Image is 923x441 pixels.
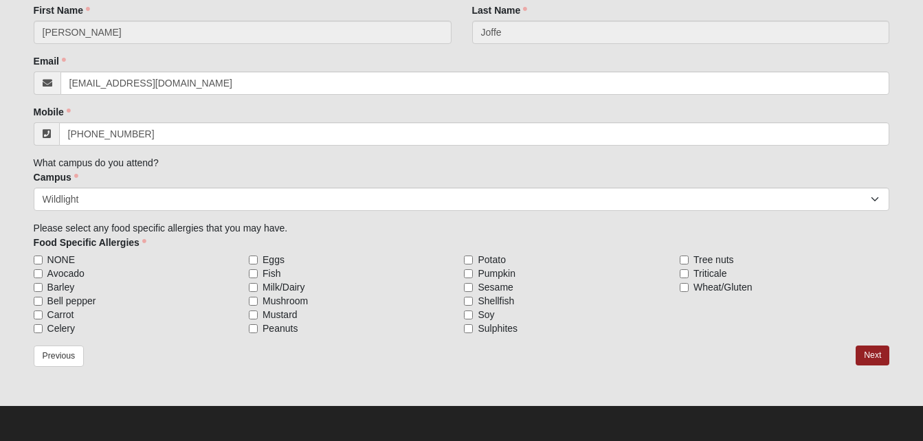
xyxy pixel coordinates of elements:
[249,269,258,278] input: Fish
[680,269,689,278] input: Triticale
[478,267,515,280] span: Pumpkin
[47,321,75,335] span: Celery
[464,297,473,306] input: Shellfish
[464,310,473,319] input: Soy
[34,310,43,319] input: Carrot
[464,256,473,264] input: Potato
[263,308,298,321] span: Mustard
[856,346,889,365] a: Next
[249,256,258,264] input: Eggs
[263,253,285,267] span: Eggs
[249,324,258,333] input: Peanuts
[464,324,473,333] input: Sulphites
[34,236,146,249] label: Food Specific Allergies
[249,297,258,306] input: Mushroom
[478,294,514,308] span: Shellfish
[34,346,85,367] a: Previous
[693,280,753,294] span: Wheat/Gluten
[34,170,78,184] label: Campus
[693,253,734,267] span: Tree nuts
[34,324,43,333] input: Celery
[478,321,518,335] span: Sulphites
[249,283,258,292] input: Milk/Dairy
[263,267,280,280] span: Fish
[47,280,75,294] span: Barley
[34,283,43,292] input: Barley
[263,294,308,308] span: Mushroom
[34,105,71,119] label: Mobile
[34,269,43,278] input: Avocado
[478,253,505,267] span: Potato
[464,269,473,278] input: Pumpkin
[47,294,96,308] span: Bell pepper
[263,321,298,335] span: Peanuts
[478,308,494,321] span: Soy
[263,280,304,294] span: Milk/Dairy
[680,283,689,292] input: Wheat/Gluten
[249,310,258,319] input: Mustard
[472,3,528,17] label: Last Name
[34,297,43,306] input: Bell pepper
[34,3,90,17] label: First Name
[34,256,43,264] input: NONE
[680,256,689,264] input: Tree nuts
[478,280,513,294] span: Sesame
[693,267,727,280] span: Triticale
[34,54,66,68] label: Email
[464,283,473,292] input: Sesame
[47,267,85,280] span: Avocado
[47,308,74,321] span: Carrot
[47,253,75,267] span: NONE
